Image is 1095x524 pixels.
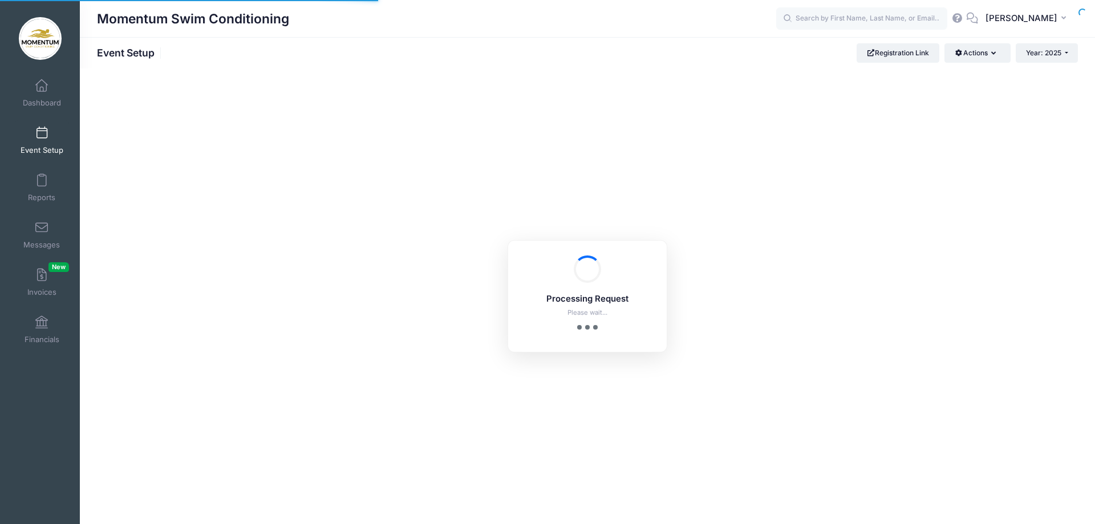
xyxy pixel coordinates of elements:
span: Invoices [27,287,56,297]
h1: Momentum Swim Conditioning [97,6,289,32]
span: New [48,262,69,272]
span: Reports [28,193,55,202]
img: Momentum Swim Conditioning [19,17,62,60]
p: Please wait... [523,308,652,318]
span: Event Setup [21,145,63,155]
h1: Event Setup [97,47,164,59]
a: Registration Link [857,43,939,63]
a: Dashboard [15,73,69,113]
span: Financials [25,335,59,344]
a: Reports [15,168,69,208]
span: Dashboard [23,98,61,108]
a: InvoicesNew [15,262,69,302]
span: [PERSON_NAME] [985,12,1057,25]
button: Actions [944,43,1010,63]
h5: Processing Request [523,294,652,304]
a: Financials [15,310,69,350]
button: Year: 2025 [1016,43,1078,63]
a: Event Setup [15,120,69,160]
input: Search by First Name, Last Name, or Email... [776,7,947,30]
button: [PERSON_NAME] [978,6,1078,32]
span: Year: 2025 [1026,48,1061,57]
span: Messages [23,240,60,250]
a: Messages [15,215,69,255]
